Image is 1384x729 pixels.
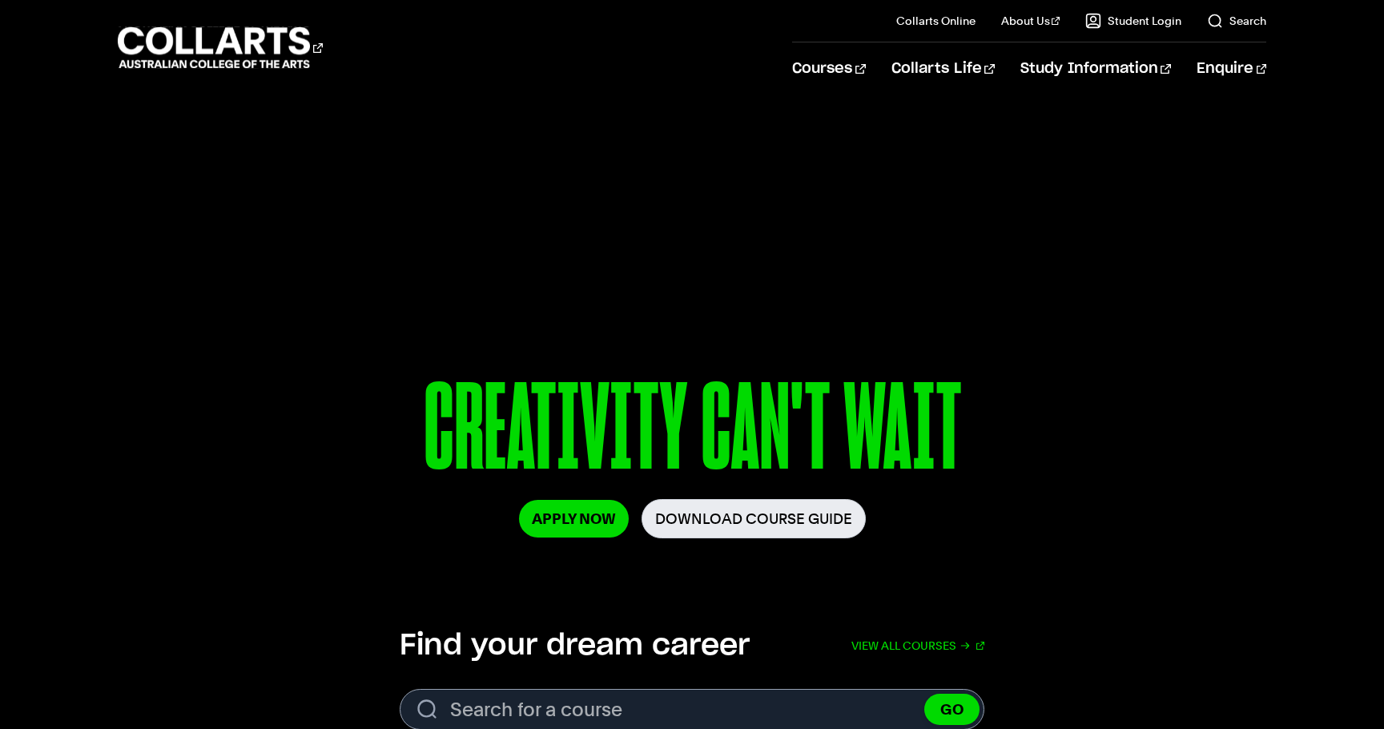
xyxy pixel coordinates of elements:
a: Download Course Guide [642,499,866,538]
a: Student Login [1085,13,1181,29]
button: GO [924,694,980,725]
a: Courses [792,42,865,95]
div: Go to homepage [118,25,323,70]
a: Search [1207,13,1266,29]
a: Enquire [1197,42,1266,95]
a: About Us [1001,13,1060,29]
a: Collarts Online [896,13,976,29]
a: View all courses [851,628,984,663]
a: Collarts Life [891,42,995,95]
h2: Find your dream career [400,628,750,663]
p: CREATIVITY CAN'T WAIT [233,367,1151,499]
a: Apply Now [519,500,629,538]
a: Study Information [1020,42,1171,95]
